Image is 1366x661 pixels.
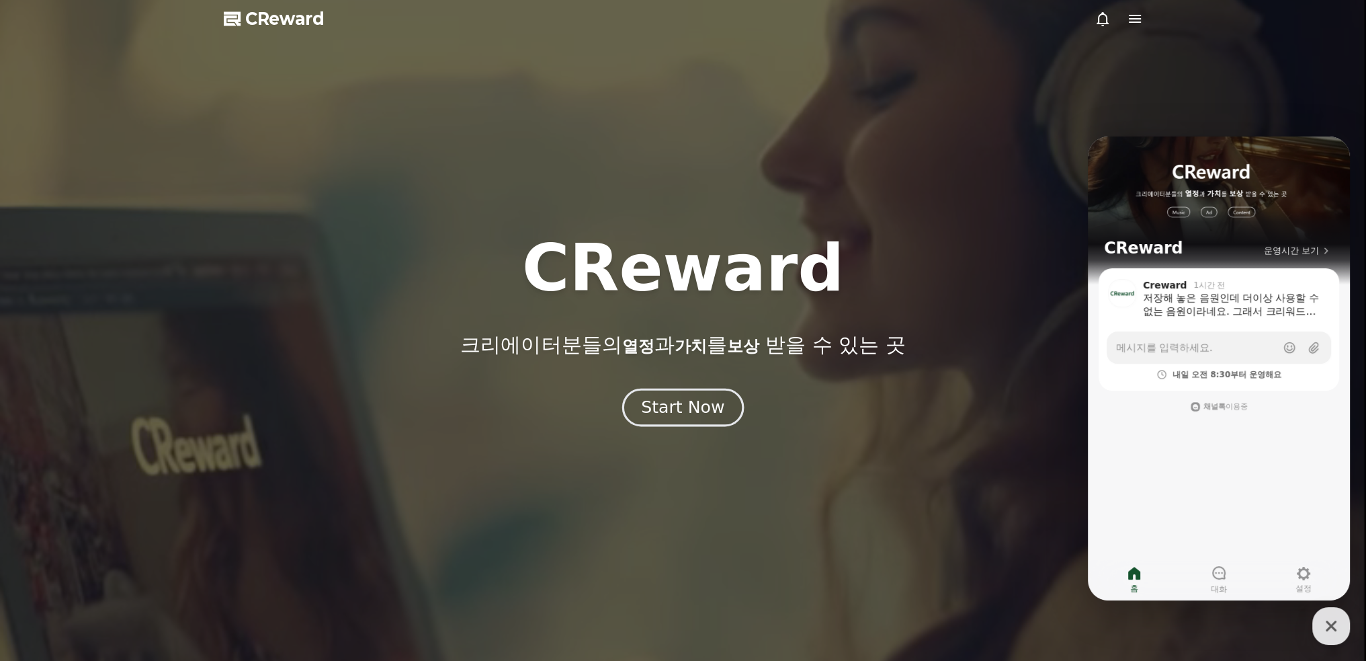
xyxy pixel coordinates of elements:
[674,337,706,356] span: 가치
[726,337,759,356] span: 보상
[622,388,744,426] button: Start Now
[622,337,654,356] span: 열정
[1088,137,1350,600] iframe: Channel chat
[625,403,741,416] a: Start Now
[641,396,724,419] div: Start Now
[224,8,325,30] a: CReward
[460,333,905,357] p: 크리에이터분들의 과 를 받을 수 있는 곳
[245,8,325,30] span: CReward
[522,236,844,301] h1: CReward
